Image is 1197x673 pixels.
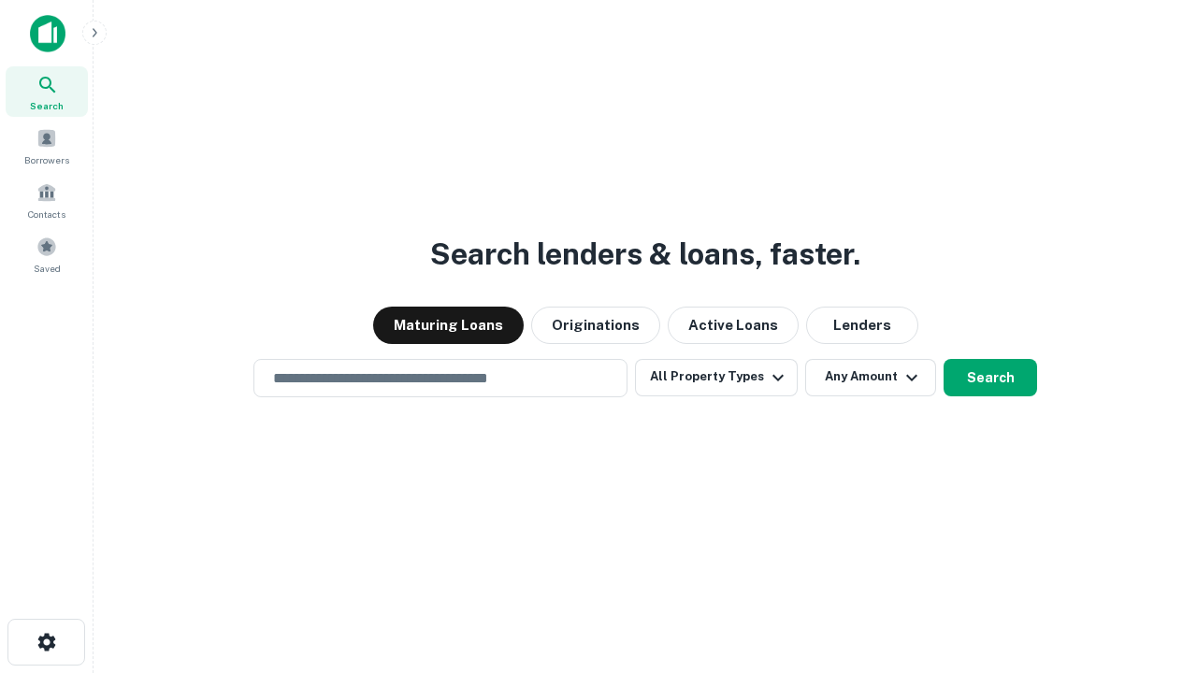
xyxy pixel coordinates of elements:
[1103,464,1197,553] iframe: Chat Widget
[24,152,69,167] span: Borrowers
[30,15,65,52] img: capitalize-icon.png
[373,307,524,344] button: Maturing Loans
[28,207,65,222] span: Contacts
[34,261,61,276] span: Saved
[6,66,88,117] a: Search
[635,359,798,396] button: All Property Types
[6,229,88,279] a: Saved
[806,307,918,344] button: Lenders
[944,359,1037,396] button: Search
[6,175,88,225] a: Contacts
[668,307,799,344] button: Active Loans
[6,121,88,171] a: Borrowers
[805,359,936,396] button: Any Amount
[30,98,64,113] span: Search
[531,307,660,344] button: Originations
[430,232,860,277] h3: Search lenders & loans, faster.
